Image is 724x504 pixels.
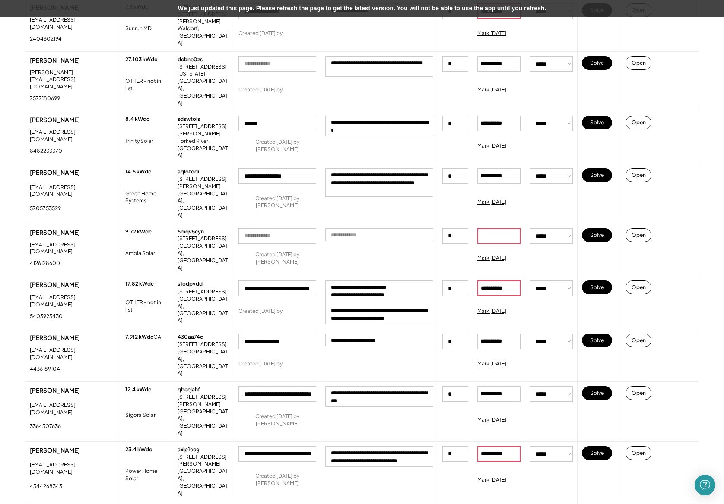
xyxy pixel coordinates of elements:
div: Ambia Solar [125,250,155,257]
div: 5403925430 [30,313,63,320]
div: [STREET_ADDRESS] [178,235,227,243]
div: Waldorf, [GEOGRAPHIC_DATA] [178,25,229,47]
div: [STREET_ADDRESS] [178,288,227,296]
div: Green Home Systems [125,190,168,205]
button: Open [626,386,651,400]
div: 7.912 kWdc [125,334,153,341]
div: Mark [DATE] [477,142,506,150]
div: Forked River, [GEOGRAPHIC_DATA] [178,138,229,159]
div: Created [DATE] by [238,30,283,37]
div: Mark [DATE] [477,30,506,37]
div: 8482233370 [30,148,62,155]
div: [US_STATE][GEOGRAPHIC_DATA], [GEOGRAPHIC_DATA] [178,70,229,107]
div: 9.72 kWdc [125,228,152,236]
div: [GEOGRAPHIC_DATA], [GEOGRAPHIC_DATA] [178,190,229,219]
div: 4126128600 [30,260,60,267]
div: [EMAIL_ADDRESS][DOMAIN_NAME] [30,346,116,361]
button: Solve [582,116,612,129]
div: Created [DATE] by [PERSON_NAME] [238,413,316,428]
div: GAF [153,334,164,341]
div: OTHER - not in list [125,299,168,314]
button: Solve [582,56,612,70]
div: [PERSON_NAME][EMAIL_ADDRESS][DOMAIN_NAME] [30,69,116,91]
button: Open [626,168,651,182]
div: [GEOGRAPHIC_DATA], [GEOGRAPHIC_DATA] [178,243,229,271]
div: 4344268343 [30,483,62,490]
div: [STREET_ADDRESS][PERSON_NAME] [178,176,229,190]
div: Mark [DATE] [477,86,506,94]
div: 8.4 kWdc [125,116,149,123]
div: OTHER - not in list [125,78,168,92]
button: Open [626,334,651,347]
div: [PERSON_NAME] [30,446,116,455]
div: 4436189104 [30,365,60,373]
div: Open Intercom Messenger [695,475,715,495]
button: Solve [582,334,612,347]
div: Created [DATE] by [PERSON_NAME] [238,251,316,266]
div: 430aa74c [178,334,203,341]
div: 6mqv5cyn [178,228,204,236]
button: Open [626,228,651,242]
div: Created [DATE] by [PERSON_NAME] [238,472,316,487]
div: [EMAIL_ADDRESS][DOMAIN_NAME] [30,294,116,309]
div: 27.103 kWdc [125,56,157,63]
div: Sigora Solar [125,412,156,419]
div: Trinity Solar [125,138,153,145]
button: Open [626,116,651,129]
div: [PERSON_NAME] [30,116,116,124]
div: [EMAIL_ADDRESS][DOMAIN_NAME] [30,402,116,416]
div: Created [DATE] by [238,86,283,94]
button: Open [626,446,651,460]
div: [STREET_ADDRESS][PERSON_NAME] [178,123,229,138]
div: Created [DATE] by [PERSON_NAME] [238,139,316,153]
div: Created [DATE] by [PERSON_NAME] [238,195,316,210]
div: [STREET_ADDRESS][PERSON_NAME] [178,394,229,408]
div: Mark [DATE] [477,308,506,315]
div: [PERSON_NAME] [30,168,116,177]
button: Solve [582,228,612,242]
div: [GEOGRAPHIC_DATA], [GEOGRAPHIC_DATA] [178,408,229,437]
div: 7577180699 [30,95,60,102]
div: qbecjahf [178,386,200,394]
div: 3364307636 [30,423,61,430]
div: [PERSON_NAME] [30,334,116,342]
div: aqlofddi [178,168,199,176]
button: Open [626,280,651,294]
div: [PERSON_NAME] [30,386,116,395]
div: Mark [DATE] [477,255,506,262]
div: 5705753529 [30,205,61,212]
div: Sunrun MD [125,25,152,32]
div: 17.82 kWdc [125,280,154,288]
div: Created [DATE] by [238,360,283,368]
button: Solve [582,280,612,294]
div: [GEOGRAPHIC_DATA], [GEOGRAPHIC_DATA] [178,468,229,497]
div: [EMAIL_ADDRESS][DOMAIN_NAME] [30,461,116,476]
div: Mark [DATE] [477,360,506,368]
div: [PERSON_NAME] [30,56,116,65]
button: Solve [582,168,612,182]
div: 2404602194 [30,35,62,43]
div: 23.4 kWdc [125,446,152,454]
div: 12.4 kWdc [125,386,151,394]
div: [EMAIL_ADDRESS][DOMAIN_NAME] [30,16,116,31]
button: Solve [582,386,612,400]
div: Mark [DATE] [477,476,506,484]
div: Mark [DATE] [477,198,506,206]
div: [GEOGRAPHIC_DATA], [GEOGRAPHIC_DATA] [178,348,229,377]
div: [STREET_ADDRESS] [178,341,227,348]
div: [EMAIL_ADDRESS][DOMAIN_NAME] [30,129,116,143]
div: [GEOGRAPHIC_DATA], [GEOGRAPHIC_DATA] [178,296,229,324]
div: [PERSON_NAME] [30,228,116,237]
div: [STREET_ADDRESS][PERSON_NAME] [178,454,229,468]
div: axip1ecg [178,446,200,454]
div: [EMAIL_ADDRESS][DOMAIN_NAME] [30,184,116,198]
div: sdswtois [178,116,200,123]
div: dcbne0zs [178,56,203,63]
div: [EMAIL_ADDRESS][DOMAIN_NAME] [30,241,116,256]
button: Solve [582,446,612,460]
div: s1odpvdd [178,280,203,288]
div: [STREET_ADDRESS][PERSON_NAME] [178,11,229,25]
div: Mark [DATE] [477,416,506,424]
button: Open [626,56,651,70]
div: Power Home Solar [125,468,168,482]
